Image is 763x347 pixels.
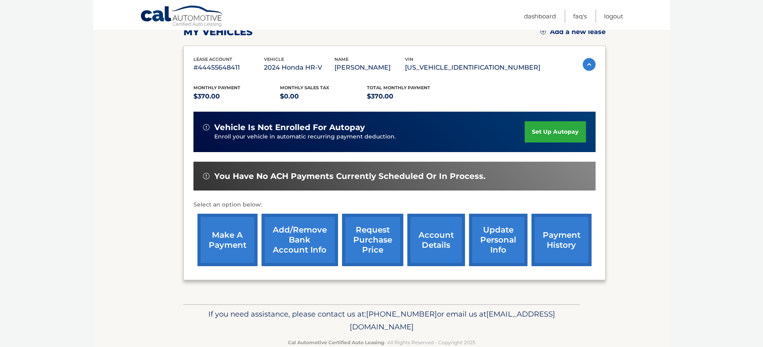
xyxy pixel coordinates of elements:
p: - All Rights Reserved - Copyright 2025 [189,338,575,347]
p: If you need assistance, please contact us at: or email us at [189,308,575,333]
a: update personal info [469,214,527,266]
a: request purchase price [342,214,403,266]
p: Select an option below: [193,200,596,210]
img: add.svg [540,29,546,34]
a: Dashboard [524,10,556,23]
strong: Cal Automotive Certified Auto Leasing [288,339,384,345]
span: [PHONE_NUMBER] [366,309,437,319]
a: account details [407,214,465,266]
p: [US_VEHICLE_IDENTIFICATION_NUMBER] [405,62,540,73]
p: [PERSON_NAME] [334,62,405,73]
img: accordion-active.svg [583,58,596,71]
span: vin [405,56,413,62]
span: You have no ACH payments currently scheduled or in process. [214,171,485,181]
a: make a payment [197,214,258,266]
span: Monthly sales Tax [280,85,329,90]
p: $370.00 [193,91,280,102]
a: payment history [531,214,592,266]
p: Enroll your vehicle in automatic recurring payment deduction. [214,132,525,141]
span: [EMAIL_ADDRESS][DOMAIN_NAME] [350,309,555,331]
img: alert-white.svg [203,173,209,179]
span: name [334,56,348,62]
span: vehicle [264,56,284,62]
a: set up autopay [525,121,586,142]
span: Monthly Payment [193,85,240,90]
a: FAQ's [573,10,587,23]
p: $370.00 [367,91,454,102]
p: #44455648411 [193,62,264,73]
span: lease account [193,56,232,62]
a: Add/Remove bank account info [262,214,338,266]
a: Logout [604,10,623,23]
span: vehicle is not enrolled for autopay [214,122,365,132]
h2: my vehicles [183,26,253,38]
span: Total Monthly Payment [367,85,430,90]
a: Cal Automotive [140,5,224,28]
p: 2024 Honda HR-V [264,62,334,73]
p: $0.00 [280,91,367,102]
a: Add a new lease [540,28,606,36]
img: alert-white.svg [203,124,209,130]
